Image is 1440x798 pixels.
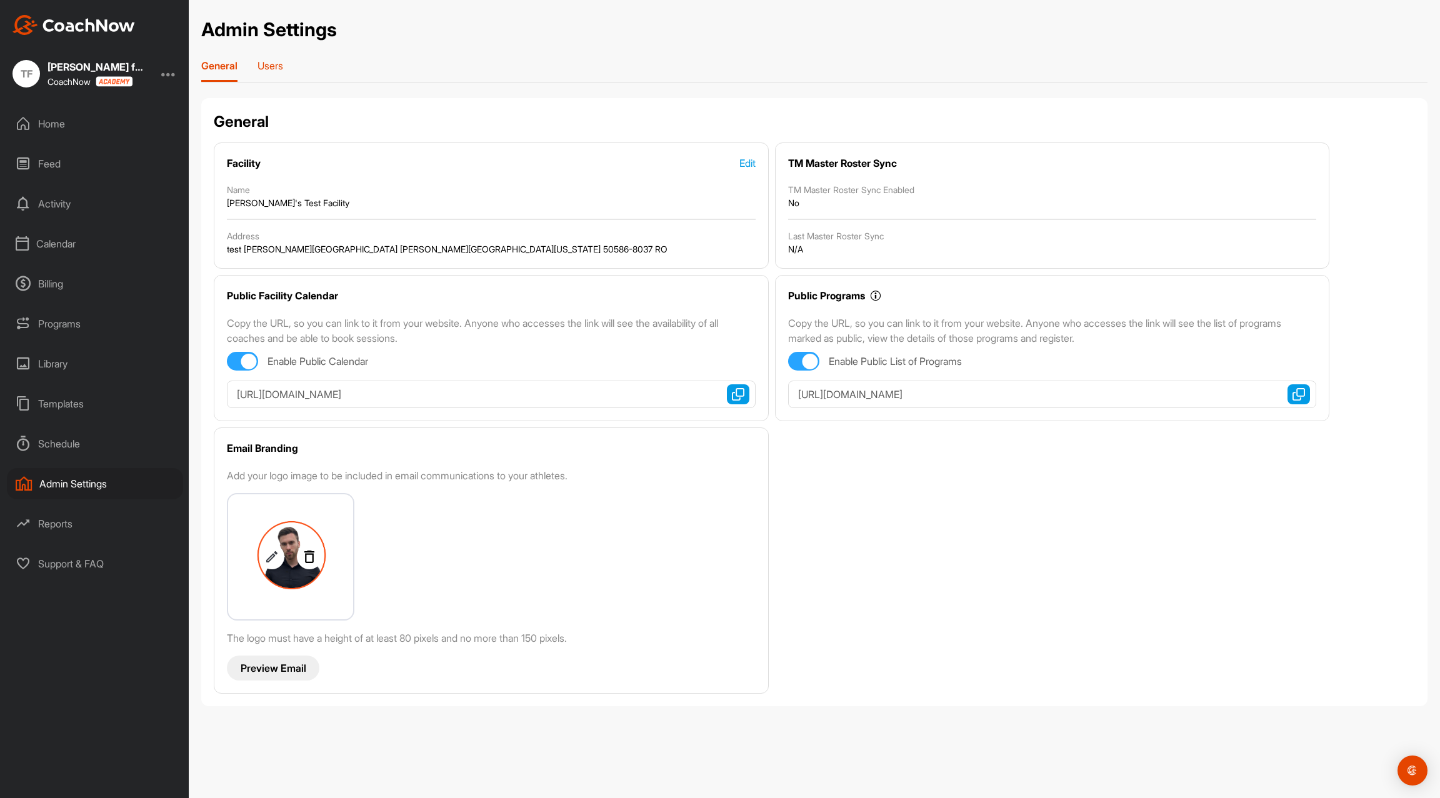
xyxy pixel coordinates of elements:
img: svg+xml;base64,PHN2ZyB3aWR0aD0iMjQiIGhlaWdodD0iMjQiIHZpZXdCb3g9IjAgMCAyNCAyNCIgZmlsbD0ibm9uZSIgeG... [297,549,322,564]
p: Users [257,59,283,72]
img: logo [228,494,353,619]
img: CoachNow [12,15,135,35]
p: General [201,59,237,72]
div: No [788,196,1317,209]
div: Edit [739,156,756,171]
div: Support & FAQ [7,548,183,579]
div: Library [7,348,183,379]
button: Preview Email [227,656,319,681]
div: Open Intercom Messenger [1397,756,1427,786]
div: Public Programs [788,288,865,303]
span: Enable Public Calendar [267,355,368,368]
div: [PERSON_NAME] fadmin [47,62,147,72]
img: svg+xml;base64,PHN2ZyB4bWxucz0iaHR0cDovL3d3dy53My5vcmcvMjAwMC9zdmciIHdpZHRoPSIyNCIgaGVpZ2h0PSIyNC... [259,549,284,564]
div: Reports [7,508,183,539]
div: Home [7,108,183,139]
h2: General [214,111,269,133]
div: Address [227,229,756,242]
p: Copy the URL, so you can link to it from your website. Anyone who accesses the link will see the ... [227,316,756,346]
img: Copy [732,388,744,401]
div: Schedule [7,428,183,459]
div: Templates [7,388,183,419]
p: Copy the URL, so you can link to it from your website. Anyone who accesses the link will see the ... [788,316,1317,346]
div: Public Facility Calendar [227,288,338,303]
div: Activity [7,188,183,219]
span: Enable Public List of Programs [829,355,962,368]
div: Add your logo image to be included in email communications to your athletes. [227,468,756,483]
div: Programs [7,308,183,339]
img: CoachNow acadmey [96,76,132,87]
div: [PERSON_NAME]'s Test Facility [227,196,756,209]
p: Preview Email [241,662,306,675]
button: Copy [1287,384,1310,404]
div: Billing [7,268,183,299]
div: Admin Settings [7,468,183,499]
div: Name [227,183,756,196]
img: Copy [1292,388,1305,401]
div: TF [12,60,40,87]
div: CoachNow [47,76,132,87]
div: Feed [7,148,183,179]
div: test [PERSON_NAME][GEOGRAPHIC_DATA] [PERSON_NAME][GEOGRAPHIC_DATA][US_STATE] 50586-8037 RO [227,242,756,256]
div: Last Master Roster Sync [788,229,1317,242]
div: TM Master Roster Sync Enabled [788,183,1317,196]
h1: Admin Settings [201,16,337,44]
div: TM Master Roster Sync [788,156,897,171]
div: Calendar [7,228,183,259]
div: The logo must have a height of at least 80 pixels and no more than 150 pixels. [227,631,756,646]
div: N/A [788,242,1317,256]
button: Copy [727,384,749,404]
div: Facility [227,156,261,171]
div: Email Branding [227,441,298,456]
